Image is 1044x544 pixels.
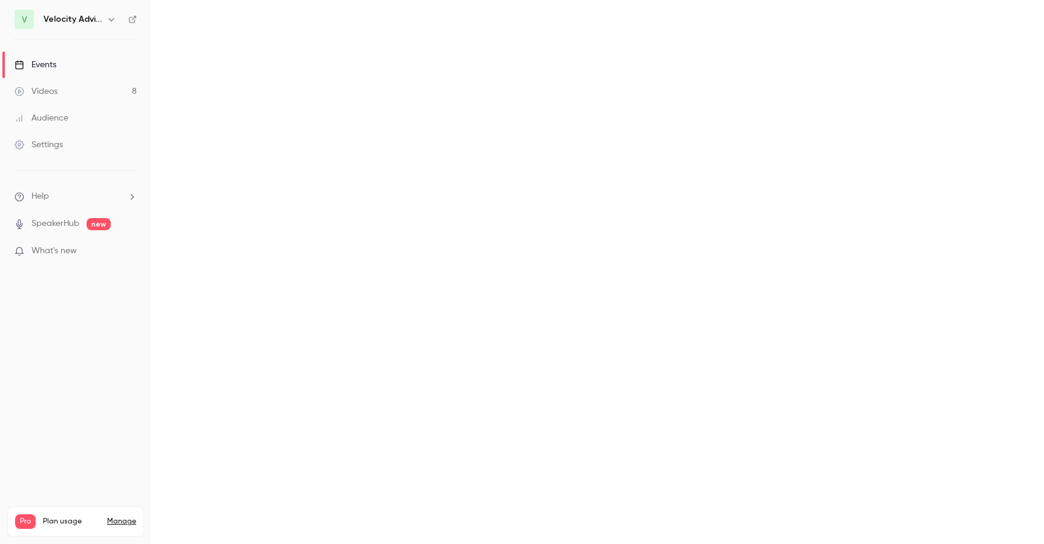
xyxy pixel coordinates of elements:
[44,13,102,25] h6: Velocity Advisory Group
[31,245,77,257] span: What's new
[43,517,100,526] span: Plan usage
[15,139,63,151] div: Settings
[15,112,68,124] div: Audience
[15,59,56,71] div: Events
[15,85,57,98] div: Videos
[87,218,111,230] span: new
[122,246,137,257] iframe: Noticeable Trigger
[31,217,79,230] a: SpeakerHub
[107,517,136,526] a: Manage
[22,13,27,26] span: V
[15,514,36,529] span: Pro
[31,190,49,203] span: Help
[15,190,137,203] li: help-dropdown-opener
